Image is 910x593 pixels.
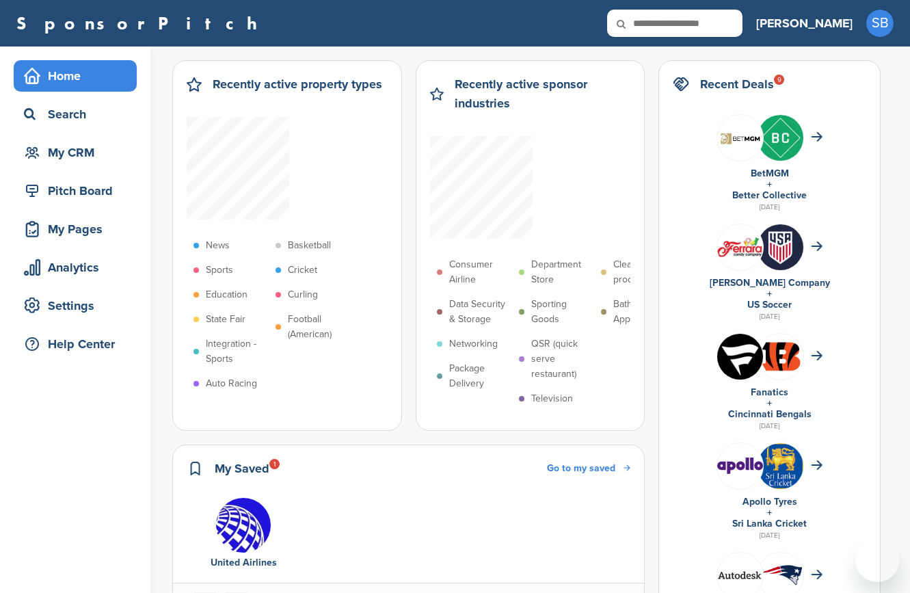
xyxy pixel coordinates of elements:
[758,224,803,270] img: whvs id 400x400
[673,201,866,213] div: [DATE]
[751,168,789,179] a: BetMGM
[21,179,137,203] div: Pitch Board
[288,263,317,278] p: Cricket
[673,420,866,432] div: [DATE]
[758,564,803,585] img: Data?1415811651
[269,459,280,469] div: 1
[14,98,137,130] a: Search
[758,443,803,489] img: Open uri20141112 64162 1b628ae?1415808232
[14,213,137,245] a: My Pages
[756,8,853,38] a: [PERSON_NAME]
[531,337,594,382] p: QSR (quick serve restaurant)
[14,137,137,168] a: My CRM
[717,458,763,474] img: Data
[21,332,137,356] div: Help Center
[14,60,137,92] a: Home
[14,175,137,207] a: Pitch Board
[14,290,137,321] a: Settings
[206,287,247,302] p: Education
[751,386,788,398] a: Fanatics
[288,238,331,253] p: Basketball
[717,334,763,380] img: Okcnagxi 400x400
[732,189,807,201] a: Better Collective
[449,257,512,287] p: Consumer Airline
[21,140,137,165] div: My CRM
[215,497,271,553] img: 6exslf13 400x400
[199,497,288,571] a: 6exslf13 400x400 United Airlines
[21,217,137,241] div: My Pages
[21,102,137,127] div: Search
[710,277,830,289] a: [PERSON_NAME] Company
[531,297,594,327] p: Sporting Goods
[192,497,295,571] div: 1 of 1
[747,299,792,311] a: US Soccer
[531,257,594,287] p: Department Store
[717,237,763,258] img: Ferrara candy logo
[21,293,137,318] div: Settings
[613,257,676,287] p: Cleaning products
[449,361,512,391] p: Package Delivery
[16,14,266,32] a: SponsorPitch
[455,75,630,113] h2: Recently active sponsor industries
[21,255,137,280] div: Analytics
[774,75,784,85] div: 9
[866,10,894,37] span: SB
[14,328,137,360] a: Help Center
[717,571,763,579] img: Data
[673,529,866,542] div: [DATE]
[767,397,772,409] a: +
[547,461,630,476] a: Go to my saved
[215,459,269,478] h2: My Saved
[206,263,233,278] p: Sports
[613,297,676,327] p: Bathroom Appliances
[758,115,803,161] img: Inc kuuz 400x400
[21,64,137,88] div: Home
[728,408,812,420] a: Cincinnati Bengals
[531,391,573,406] p: Television
[855,538,899,582] iframe: Button to launch messaging window
[673,311,866,323] div: [DATE]
[206,238,230,253] p: News
[742,496,797,508] a: Apollo Tyres
[206,312,245,327] p: State Fair
[547,462,615,474] span: Go to my saved
[449,337,498,352] p: Networking
[756,14,853,33] h3: [PERSON_NAME]
[717,126,763,149] img: Screen shot 2020 11 05 at 10.46.00 am
[767,179,772,190] a: +
[700,75,774,94] h2: Recent Deals
[288,287,318,302] p: Curling
[14,252,137,283] a: Analytics
[288,312,351,342] p: Football (American)
[206,337,269,367] p: Integration - Sports
[206,376,257,391] p: Auto Racing
[767,507,772,518] a: +
[213,75,382,94] h2: Recently active property types
[758,340,803,373] img: Data?1415808195
[199,555,288,570] div: United Airlines
[767,288,772,300] a: +
[732,518,807,529] a: Sri Lanka Cricket
[449,297,512,327] p: Data Security & Storage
